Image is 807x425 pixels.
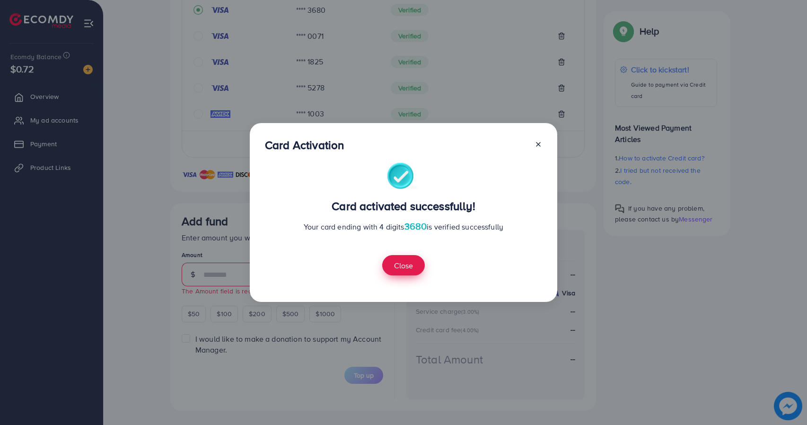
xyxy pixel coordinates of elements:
p: Your card ending with 4 digits is verified successfully [265,221,542,232]
h3: Card activated successfully! [265,199,542,213]
button: Close [382,255,425,275]
span: 3680 [404,219,427,233]
img: success [387,163,421,192]
h3: Card Activation [265,138,344,152]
